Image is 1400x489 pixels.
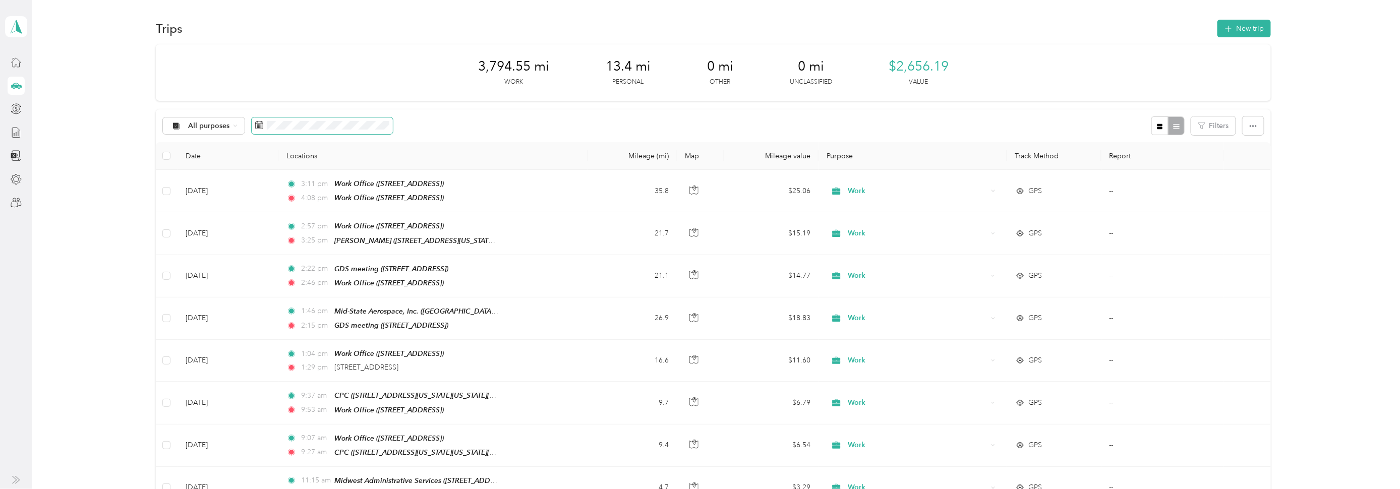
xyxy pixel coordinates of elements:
[301,320,330,331] span: 2:15 pm
[301,362,330,373] span: 1:29 pm
[334,222,444,230] span: Work Office ([STREET_ADDRESS])
[156,23,183,34] h1: Trips
[301,348,330,359] span: 1:04 pm
[301,277,330,288] span: 2:46 pm
[188,123,230,130] span: All purposes
[848,355,988,366] span: Work
[178,142,278,170] th: Date
[1029,228,1042,239] span: GPS
[301,221,330,232] span: 2:57 pm
[588,340,677,382] td: 16.6
[334,349,444,357] span: Work Office ([STREET_ADDRESS])
[178,340,278,382] td: [DATE]
[588,297,677,340] td: 26.9
[707,58,733,75] span: 0 mi
[1029,186,1042,197] span: GPS
[178,424,278,467] td: [DATE]
[178,255,278,297] td: [DATE]
[909,78,928,87] p: Value
[1007,142,1101,170] th: Track Method
[178,170,278,212] td: [DATE]
[1344,433,1400,489] iframe: Everlance-gr Chat Button Frame
[334,307,609,316] span: Mid-State Aerospace, Inc. ([GEOGRAPHIC_DATA], [GEOGRAPHIC_DATA], [US_STATE])
[334,434,444,442] span: Work Office ([STREET_ADDRESS])
[1029,440,1042,451] span: GPS
[1217,20,1271,37] button: New trip
[178,297,278,340] td: [DATE]
[724,142,819,170] th: Mileage value
[724,297,819,340] td: $18.83
[301,390,330,401] span: 9:37 am
[504,78,523,87] p: Work
[848,270,988,281] span: Work
[1101,212,1224,255] td: --
[301,433,330,444] span: 9:07 am
[724,255,819,297] td: $14.77
[606,58,651,75] span: 13.4 mi
[677,142,724,170] th: Map
[848,228,988,239] span: Work
[334,448,524,457] span: CPC ([STREET_ADDRESS][US_STATE][US_STATE][US_STATE])
[1029,397,1042,408] span: GPS
[724,212,819,255] td: $15.19
[1101,170,1224,212] td: --
[724,170,819,212] td: $25.06
[848,313,988,324] span: Work
[1101,297,1224,340] td: --
[588,142,677,170] th: Mileage (mi)
[301,404,330,415] span: 9:53 am
[848,186,988,197] span: Work
[301,235,330,246] span: 3:25 pm
[334,363,398,372] span: [STREET_ADDRESS]
[798,58,824,75] span: 0 mi
[1029,355,1042,366] span: GPS
[1101,340,1224,382] td: --
[1101,424,1224,467] td: --
[178,382,278,424] td: [DATE]
[301,305,330,317] span: 1:46 pm
[724,340,819,382] td: $11.60
[710,78,731,87] p: Other
[1029,270,1042,281] span: GPS
[334,406,444,414] span: Work Office ([STREET_ADDRESS])
[334,194,444,202] span: Work Office ([STREET_ADDRESS])
[613,78,644,87] p: Personal
[334,236,683,245] span: [PERSON_NAME] ([STREET_ADDRESS][US_STATE] , [US_STATE][GEOGRAPHIC_DATA], [GEOGRAPHIC_DATA])
[178,212,278,255] td: [DATE]
[301,447,330,458] span: 9:27 am
[588,255,677,297] td: 21.1
[889,58,949,75] span: $2,656.19
[1101,382,1224,424] td: --
[588,170,677,212] td: 35.8
[1029,313,1042,324] span: GPS
[819,142,1007,170] th: Purpose
[334,179,444,188] span: Work Office ([STREET_ADDRESS])
[588,382,677,424] td: 9.7
[478,58,549,75] span: 3,794.55 mi
[334,265,448,273] span: GDS meeting ([STREET_ADDRESS])
[1191,116,1236,135] button: Filters
[848,397,988,408] span: Work
[1101,142,1224,170] th: Report
[301,263,330,274] span: 2:22 pm
[588,212,677,255] td: 21.7
[301,193,330,204] span: 4:08 pm
[848,440,988,451] span: Work
[790,78,832,87] p: Unclassified
[724,424,819,467] td: $6.54
[1101,255,1224,297] td: --
[334,391,524,400] span: CPC ([STREET_ADDRESS][US_STATE][US_STATE][US_STATE])
[278,142,588,170] th: Locations
[334,476,511,485] span: Midwest Administrative Services ([STREET_ADDRESS])
[301,475,330,486] span: 11:15 am
[724,382,819,424] td: $6.79
[301,178,330,190] span: 3:11 pm
[334,321,448,329] span: GDS meeting ([STREET_ADDRESS])
[588,424,677,467] td: 9.4
[334,279,444,287] span: Work Office ([STREET_ADDRESS])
